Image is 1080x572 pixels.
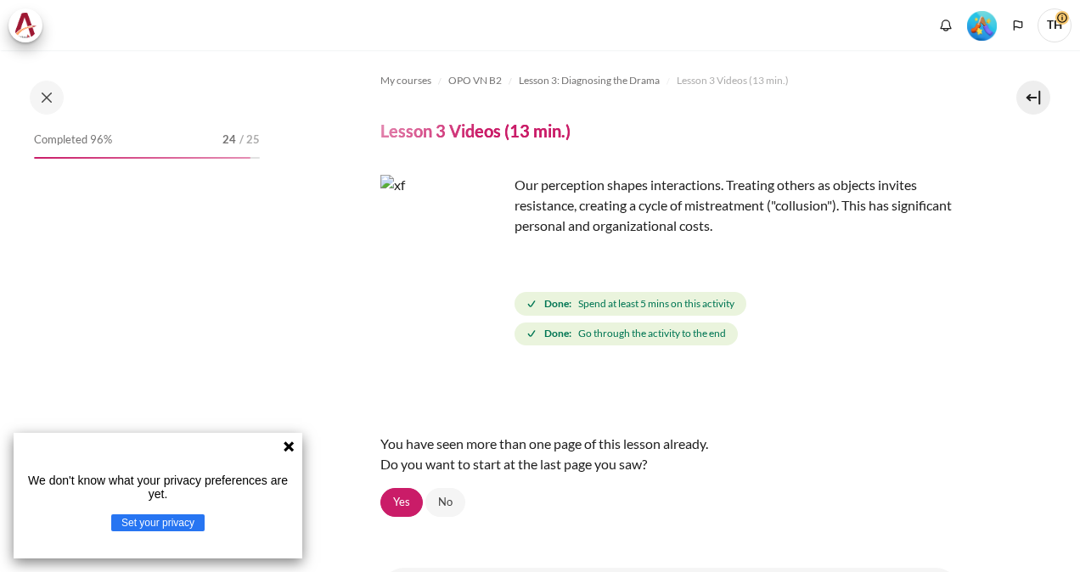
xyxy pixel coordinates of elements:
[8,8,51,42] a: Architeck Architeck
[425,488,465,517] a: No
[380,120,571,142] h4: Lesson 3 Videos (13 min.)
[34,132,112,149] span: Completed 96%
[1038,8,1072,42] a: User menu
[380,67,959,94] nav: Navigation bar
[544,326,571,341] strong: Done:
[519,73,660,88] span: Lesson 3: Diagnosing the Drama
[519,70,660,91] a: Lesson 3: Diagnosing the Drama
[677,73,789,88] span: Lesson 3 Videos (13 min.)
[380,73,431,88] span: My courses
[111,514,205,531] button: Set your privacy
[1038,8,1072,42] span: TH
[380,175,508,302] img: xf
[967,11,997,41] img: Level #5
[1005,13,1031,38] button: Languages
[380,420,959,488] div: You have seen more than one page of this lesson already. Do you want to start at the last page yo...
[380,488,423,517] a: Yes
[380,175,959,236] p: Our perception shapes interactions. Treating others as objects invites resistance, creating a cyc...
[960,9,1004,41] a: Level #5
[448,73,502,88] span: OPO VN B2
[448,70,502,91] a: OPO VN B2
[933,13,959,38] div: Show notification window with no new notifications
[380,70,431,91] a: My courses
[222,132,236,149] span: 24
[677,70,789,91] a: Lesson 3 Videos (13 min.)
[578,326,726,341] span: Go through the activity to the end
[967,9,997,41] div: Level #5
[578,296,734,311] span: Spend at least 5 mins on this activity
[14,13,37,38] img: Architeck
[20,474,295,501] p: We don't know what your privacy preferences are yet.
[239,132,260,149] span: / 25
[544,296,571,311] strong: Done:
[34,157,250,159] div: 96%
[515,289,959,349] div: Completion requirements for Lesson 3 Videos (13 min.)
